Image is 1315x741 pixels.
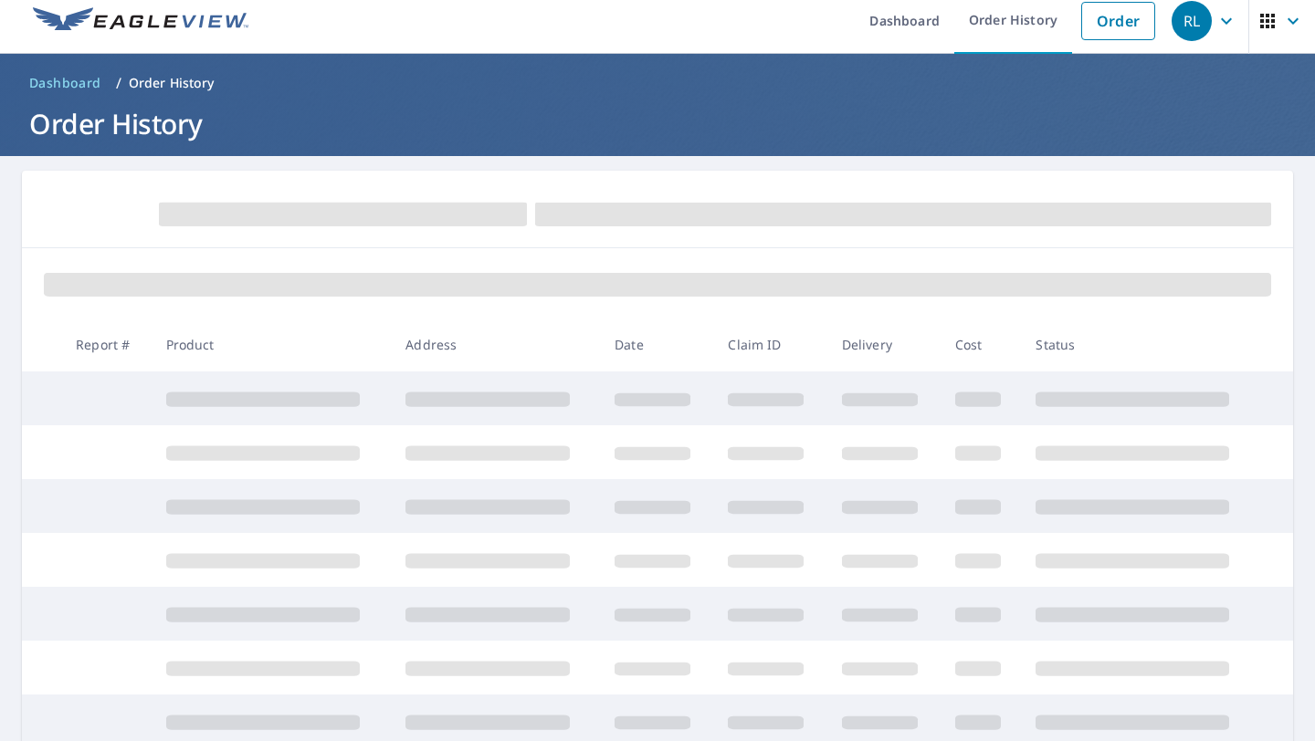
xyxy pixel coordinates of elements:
p: Order History [129,74,215,92]
th: Cost [941,318,1021,371]
a: Dashboard [22,68,109,98]
th: Claim ID [713,318,826,371]
nav: breadcrumb [22,68,1293,98]
span: Dashboard [29,74,101,92]
th: Delivery [827,318,941,371]
h1: Order History [22,105,1293,142]
li: / [116,72,121,94]
th: Date [600,318,713,371]
th: Address [391,318,600,371]
img: EV Logo [33,7,248,35]
a: Order [1081,2,1155,40]
th: Status [1021,318,1261,371]
th: Product [152,318,392,371]
div: RL [1172,1,1212,41]
th: Report # [61,318,151,371]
